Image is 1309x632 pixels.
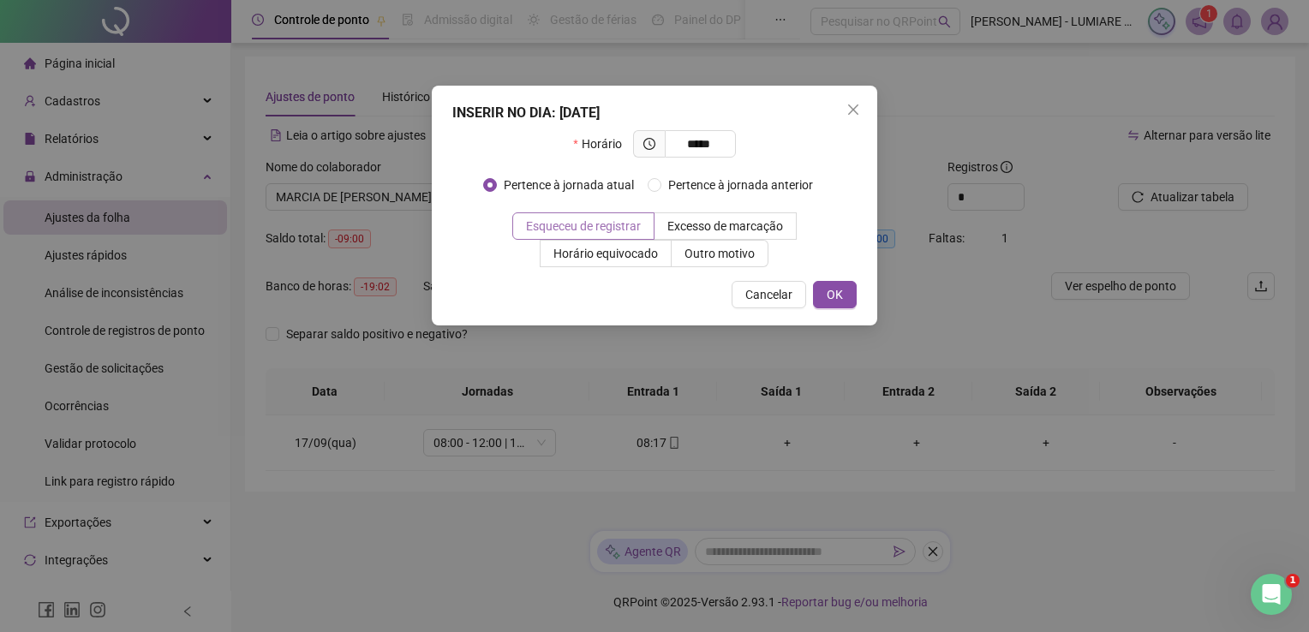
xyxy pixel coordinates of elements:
[573,130,632,158] label: Horário
[745,285,792,304] span: Cancelar
[732,281,806,308] button: Cancelar
[1251,574,1292,615] iframe: Intercom live chat
[452,103,857,123] div: INSERIR NO DIA : [DATE]
[497,176,641,194] span: Pertence à jornada atual
[526,219,641,233] span: Esqueceu de registrar
[553,247,658,260] span: Horário equivocado
[684,247,755,260] span: Outro motivo
[846,103,860,116] span: close
[840,96,867,123] button: Close
[1286,574,1300,587] span: 1
[813,281,857,308] button: OK
[661,176,820,194] span: Pertence à jornada anterior
[827,285,843,304] span: OK
[643,138,655,150] span: clock-circle
[667,219,783,233] span: Excesso de marcação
